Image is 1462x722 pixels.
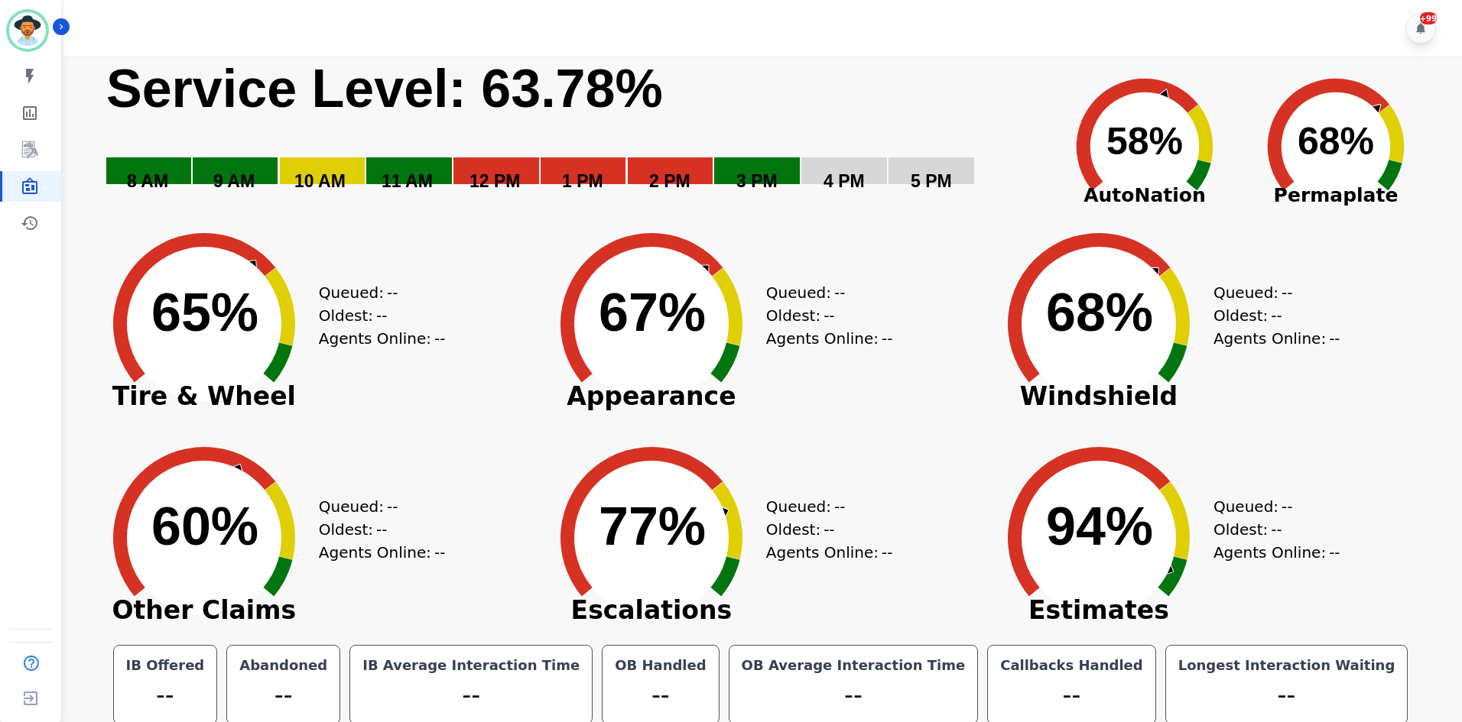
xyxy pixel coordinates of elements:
[151,283,258,342] text: 65%
[294,171,346,191] text: 10 AM
[824,171,865,191] text: 4 PM
[319,304,434,327] div: Oldest:
[1213,304,1328,327] div: Oldest:
[151,497,258,556] text: 60%
[123,676,208,714] div: --
[469,171,520,191] text: 12 PM
[766,327,896,350] div: Agents Online:
[9,12,46,49] img: Bordered avatar
[739,676,969,714] div: --
[911,171,952,191] text: 5 PM
[1175,676,1399,714] div: --
[127,171,168,191] text: 8 AM
[1106,120,1183,163] text: 58%
[376,518,387,541] span: --
[319,495,434,518] div: Queued:
[382,171,433,191] text: 11 AM
[434,541,445,564] span: --
[1213,541,1343,564] div: Agents Online:
[1049,181,1240,210] span: AutoNation
[984,389,1213,404] span: Windshield
[736,171,778,191] text: 3 PM
[319,541,449,564] div: Agents Online:
[824,518,834,541] span: --
[1420,12,1437,24] div: +99
[766,495,881,518] div: Queued:
[434,327,445,350] span: --
[376,304,387,327] span: --
[1282,495,1292,518] span: --
[599,497,706,556] text: 77%
[123,655,208,676] div: IB Offered
[89,389,319,404] span: Tire & Wheel
[834,495,845,518] span: --
[612,676,709,714] div: --
[834,281,845,304] span: --
[997,676,1146,714] div: --
[537,603,766,618] span: Escalations
[1046,497,1153,556] text: 94%
[766,304,881,327] div: Oldest:
[882,327,892,350] span: --
[319,518,434,541] div: Oldest:
[562,171,603,191] text: 1 PM
[387,495,398,518] span: --
[1240,181,1431,210] span: Permaplate
[1329,541,1340,564] span: --
[824,304,834,327] span: --
[1329,327,1340,350] span: --
[984,603,1213,618] span: Estimates
[1213,327,1343,350] div: Agents Online:
[236,655,330,676] div: Abandoned
[106,59,663,118] text: Service Level: 63.78%
[89,603,319,618] span: Other Claims
[766,281,881,304] div: Queued:
[599,283,706,342] text: 67%
[997,655,1146,676] div: Callbacks Handled
[319,281,434,304] div: Queued:
[1213,281,1328,304] div: Queued:
[387,281,398,304] span: --
[537,389,766,404] span: Appearance
[359,655,583,676] div: IB Average Interaction Time
[882,541,892,564] span: --
[359,676,583,714] div: --
[1271,304,1282,327] span: --
[612,655,709,676] div: OB Handled
[1271,518,1282,541] span: --
[1175,655,1399,676] div: Longest Interaction Waiting
[1046,283,1153,342] text: 68%
[739,655,969,676] div: OB Average Interaction Time
[236,676,330,714] div: --
[766,518,881,541] div: Oldest:
[1213,495,1328,518] div: Queued:
[213,171,255,191] text: 9 AM
[766,541,896,564] div: Agents Online:
[1213,518,1328,541] div: Oldest:
[105,57,1046,213] svg: Service Level: 0%
[1282,281,1292,304] span: --
[1298,120,1374,163] text: 68%
[649,171,690,191] text: 2 PM
[319,327,449,350] div: Agents Online:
